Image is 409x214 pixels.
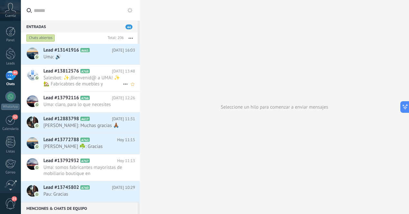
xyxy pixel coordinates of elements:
[43,102,123,108] span: Uma: claro, para lo que necesites
[43,122,123,129] span: [PERSON_NAME]: Muchas gracias 🙏🏾
[21,133,140,154] a: Lead #13772788 A763 Hoy 11:15 [PERSON_NAME] ☘️: Gracias
[124,32,138,44] button: Más
[43,137,79,143] span: Lead #13772788
[1,62,20,66] div: Leads
[21,44,140,64] a: Lead #13141916 A661 [DATE] 16:03 Uma: 🔊
[21,154,140,181] a: Lead #13792932 A767 Hoy 11:13 Uma: somos fabricantes mayoristas de mobiliario boutique en [GEOGRA...
[43,164,123,177] span: Uma: somos fabricantes mayoristas de mobiliario boutique en [GEOGRAPHIC_DATA], contamos con showr...
[35,76,39,80] img: com.amocrm.amocrmwa.svg
[125,24,132,29] span: 44
[43,75,123,87] span: Salesbot: ✨¡Bienvenid@ a UMA! ✨ 🏡 Fabricabtes de muebles y decoración artesanal 💫 Diseñamos y fab...
[43,47,79,53] span: Lead #13141916
[21,21,138,32] div: Entradas
[1,127,20,131] div: Calendario
[43,68,79,74] span: Lead #13812576
[35,192,39,197] img: com.amocrm.amocrmwa.svg
[112,68,135,74] span: [DATE] 13:48
[12,196,17,201] span: 23
[21,112,140,133] a: Lead #12883798 A617 [DATE] 11:31 [PERSON_NAME]: Muchas gracias 🙏🏾
[1,170,20,175] div: Correo
[43,143,123,150] span: [PERSON_NAME] ☘️: Gracias
[112,95,135,101] span: [DATE] 12:26
[5,14,16,18] span: Cuenta
[117,158,135,164] span: Hoy 11:13
[12,114,18,120] span: 12
[80,69,90,73] span: A768
[43,54,123,60] span: Uma: 🔊
[80,48,90,52] span: A661
[35,55,39,59] img: com.amocrm.amocrmwa.svg
[12,70,18,75] span: 44
[80,138,90,142] span: A763
[43,116,79,122] span: Lead #12883798
[80,159,90,163] span: A767
[80,185,90,190] span: A760
[21,92,140,112] a: Lead #13792116 A766 [DATE] 12:26 Uma: claro, para lo que necesites
[35,165,39,170] img: com.amocrm.amocrmwa.svg
[43,158,79,164] span: Lead #13792932
[26,34,55,42] div: Chats abiertos
[1,38,20,43] div: Panel
[1,82,20,86] div: Chats
[43,95,79,101] span: Lead #13792116
[80,117,90,121] span: A617
[35,144,39,149] img: com.amocrm.amocrmwa.svg
[80,96,90,100] span: A766
[1,104,20,110] div: WhatsApp
[43,191,123,197] span: Pau: Gracias
[21,65,140,91] a: Lead #13812576 A768 [DATE] 13:48 Salesbot: ✨¡Bienvenid@ a UMA! ✨ 🏡 Fabricabtes de muebles y decor...
[112,184,135,191] span: [DATE] 10:29
[21,202,138,214] div: Menciones & Chats de equipo
[105,35,124,41] div: Total: 206
[21,181,140,202] a: Lead #13745802 A760 [DATE] 10:29 Pau: Gracias
[1,150,20,154] div: Listas
[43,184,79,191] span: Lead #13745802
[117,137,135,143] span: Hoy 11:15
[35,102,39,107] img: com.amocrm.amocrmwa.svg
[112,47,135,53] span: [DATE] 16:03
[112,116,135,122] span: [DATE] 11:31
[35,123,39,128] img: com.amocrm.amocrmwa.svg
